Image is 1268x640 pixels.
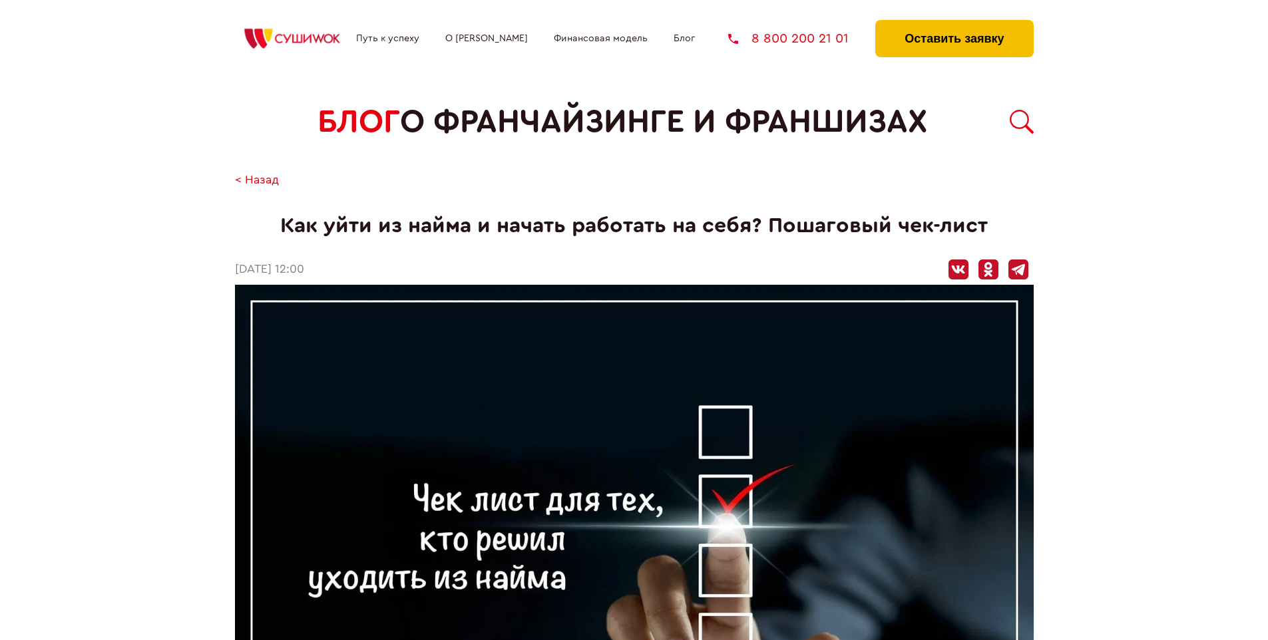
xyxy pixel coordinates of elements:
[400,104,927,140] span: о франчайзинге и франшизах
[674,33,695,44] a: Блог
[445,33,528,44] a: О [PERSON_NAME]
[235,214,1034,238] h1: Как уйти из найма и начать работать на себя? Пошаговый чек-лист
[751,32,849,45] span: 8 800 200 21 01
[875,20,1033,57] button: Оставить заявку
[235,174,279,188] a: < Назад
[317,104,400,140] span: БЛОГ
[728,32,849,45] a: 8 800 200 21 01
[554,33,648,44] a: Финансовая модель
[356,33,419,44] a: Путь к успеху
[235,263,304,277] time: [DATE] 12:00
